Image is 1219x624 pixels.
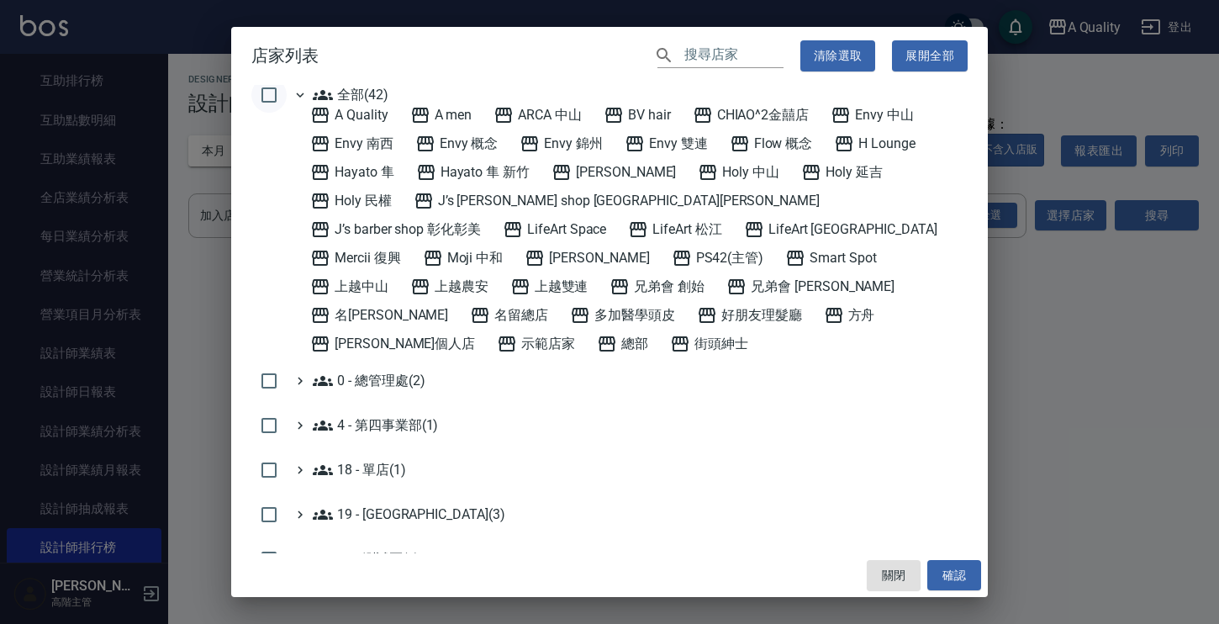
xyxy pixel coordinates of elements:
button: 關閉 [867,560,921,591]
input: 搜尋店家 [684,44,784,68]
span: LifeArt [GEOGRAPHIC_DATA] [744,219,937,240]
span: 示範店家 [497,334,575,354]
span: Mercii 復興 [310,248,401,268]
span: [PERSON_NAME] [525,248,649,268]
span: 好朋友理髮廳 [697,305,802,325]
span: Envy 錦州 [520,134,603,154]
span: A men [410,105,472,125]
h2: 店家列表 [231,27,988,85]
button: 清除選取 [800,40,876,71]
span: [PERSON_NAME] [551,162,676,182]
button: 展開全部 [892,40,968,71]
span: Holy 延吉 [801,162,883,182]
span: PS42(主管) [672,248,764,268]
button: 確認 [927,560,981,591]
span: J’s barber shop 彰化彰美 [310,219,481,240]
span: Hayato 隼 [310,162,394,182]
span: Holy 民權 [310,191,392,211]
span: Flow 概念 [730,134,813,154]
span: 上越雙連 [510,277,588,297]
span: 方舟 [824,305,875,325]
span: LifeArt 松江 [628,219,722,240]
span: ARCA 中山 [493,105,582,125]
span: 名留總店 [470,305,548,325]
span: 全部(42) [313,85,388,105]
span: [PERSON_NAME]個人店 [310,334,475,354]
span: LifeArt Space [503,219,606,240]
span: 多加醫學頭皮 [570,305,675,325]
span: 總部 [597,334,648,354]
span: 19 - [GEOGRAPHIC_DATA](3) [313,505,505,525]
span: 上越農安 [410,277,488,297]
span: Envy 概念 [415,134,499,154]
span: 名[PERSON_NAME] [310,305,448,325]
span: J’s [PERSON_NAME] shop [GEOGRAPHIC_DATA][PERSON_NAME] [414,191,820,211]
span: Envy 雙連 [625,134,708,154]
span: Smart Spot [785,248,877,268]
span: 20 - 測試區(1) [313,549,419,569]
span: A Quality [310,105,388,125]
span: 街頭紳士 [670,334,748,354]
span: Holy 中山 [698,162,779,182]
span: Envy 中山 [831,105,914,125]
span: Envy 南西 [310,134,393,154]
span: 兄弟會 創始 [609,277,704,297]
span: 4 - 第四事業部(1) [313,415,438,436]
span: 0 - 總管理處(2) [313,371,425,391]
span: 兄弟會 [PERSON_NAME] [726,277,894,297]
span: 18 - 單店(1) [313,460,406,480]
span: 上越中山 [310,277,388,297]
span: CHIAO^2金囍店 [693,105,810,125]
span: BV hair [604,105,671,125]
span: Hayato 隼 新竹 [416,162,530,182]
span: Moji 中和 [423,248,504,268]
span: H Lounge [834,134,916,154]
